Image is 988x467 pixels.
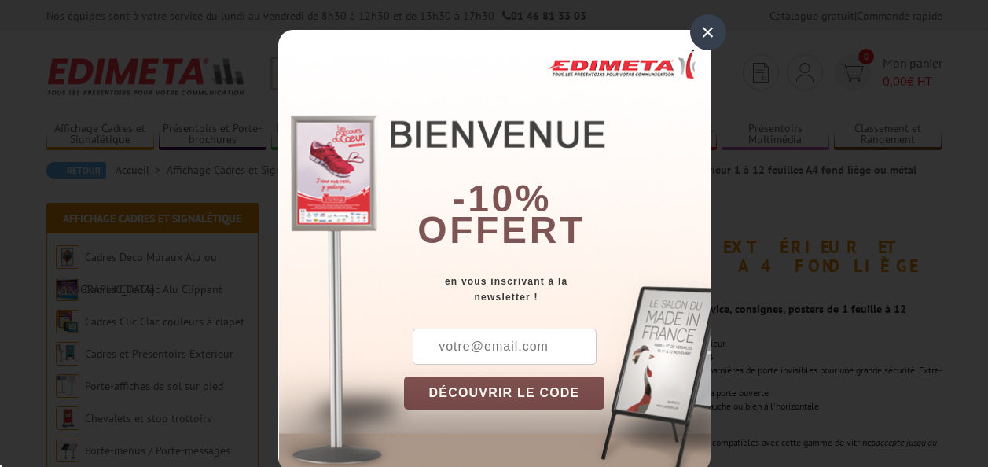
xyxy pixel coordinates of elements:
div: en vous inscrivant à la newsletter ! [404,274,711,305]
input: votre@email.com [413,329,597,365]
div: × [690,14,726,50]
b: -10% [453,178,552,219]
button: DÉCOUVRIR LE CODE [404,377,605,410]
font: offert [417,209,586,251]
